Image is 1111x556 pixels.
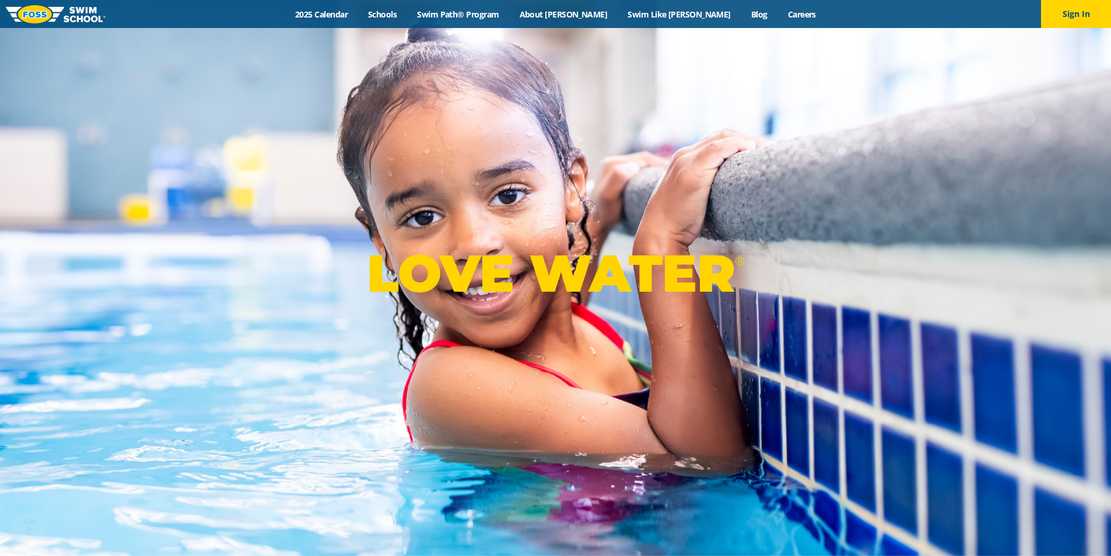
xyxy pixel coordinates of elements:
[23,518,36,536] div: TOP
[777,9,826,20] a: Careers
[358,9,407,20] a: Schools
[509,9,618,20] a: About [PERSON_NAME]
[285,9,358,20] a: 2025 Calendar
[407,9,509,20] a: Swim Path® Program
[6,5,106,23] img: FOSS Swim School Logo
[618,9,741,20] a: Swim Like [PERSON_NAME]
[367,242,744,305] p: LOVE WATER
[741,9,777,20] a: Blog
[735,254,744,268] sup: ®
